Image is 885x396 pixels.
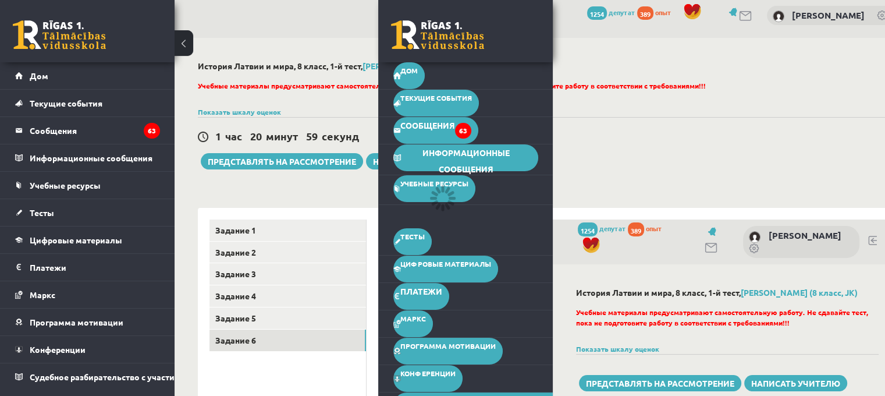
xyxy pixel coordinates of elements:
[15,254,160,281] a: Платежи
[15,117,160,144] a: Сообщения63
[30,235,122,245] font: Цифровые материалы
[148,126,156,135] font: 63
[400,232,425,241] font: Тесты
[30,262,66,273] font: Платежи
[15,90,160,116] a: Текущие события
[792,9,865,21] a: [PERSON_NAME]
[400,314,426,323] font: Маркс
[628,224,668,233] a: 389 опыт
[579,375,741,391] button: Представлять на рассмотрение
[266,129,298,143] font: минут
[15,336,160,363] a: Конференции
[30,289,55,300] font: Маркс
[30,344,86,355] font: Конференции
[15,363,160,390] a: Судебное разбирательство с участием [PERSON_NAME]
[587,8,635,17] a: 1254 депутат
[30,207,54,218] font: Тесты
[209,242,366,263] a: Задание 2
[646,224,662,233] font: опыт
[576,287,741,298] font: История Латвии и мира, 8 класс, 1-й тест,
[30,372,254,382] font: Судебное разбирательство с участием [PERSON_NAME]
[393,365,463,392] a: Конференции
[209,307,366,329] a: Задание 5
[400,369,456,378] font: Конференции
[209,330,366,351] a: Задание 6
[768,229,841,241] a: [PERSON_NAME]
[215,313,256,323] font: Задание 5
[201,153,363,169] button: Представлять на рассмотрение
[393,283,449,310] a: Платежи
[393,228,432,255] a: Тесты
[30,153,152,163] font: Информационные сообщения
[30,180,101,190] font: Учебные ресурсы
[30,125,77,136] font: Сообщения
[655,8,671,17] font: опыт
[751,378,840,388] font: Написать учителю
[393,256,498,282] a: Цифровые материалы
[631,226,641,235] font: 389
[209,220,366,241] a: Задание 1
[215,225,256,235] font: Задание 1
[30,317,123,327] font: Программа мотивации
[640,9,651,19] font: 389
[322,129,359,143] font: секунд
[741,287,858,298] a: [PERSON_NAME] (8 класс, JK)
[609,8,635,17] font: депутат
[250,129,262,143] font: 20
[749,231,760,243] img: Юрий Зверев
[362,61,479,71] a: [PERSON_NAME] (8 класс, JK)
[15,62,160,89] a: Дом
[15,144,160,171] a: Информационные сообщения
[15,281,160,308] a: Маркс
[373,156,462,167] font: Написать учителю
[393,338,503,365] a: Программа мотивации
[225,129,242,143] font: час
[13,20,106,49] a: Рижская 1-я средняя школа заочного обучения
[400,341,496,351] font: Программа мотивации
[590,9,604,19] font: 1254
[30,98,102,108] font: Текущие события
[215,268,256,279] font: Задание 3
[215,247,256,257] font: Задание 2
[306,129,318,143] font: 59
[578,224,626,233] a: 1254 депутат
[366,153,469,169] a: Написать учителю
[209,285,366,307] a: Задание 4
[15,227,160,253] a: Цифровые материалы
[30,70,48,81] font: Дом
[576,344,659,353] a: Показать шкалу оценок
[599,224,626,233] font: депутат
[400,286,442,296] font: Платежи
[198,61,362,71] font: История Латвии и мира, 8 класс, 1-й тест,
[215,291,256,301] font: Задание 4
[576,307,869,327] font: Учебные материалы предусматривают самостоятельную работу. Не сдавайте тест, пока не подготовите р...
[773,10,784,22] img: Юрий Зверев
[15,172,160,199] a: Учебные ресурсы
[581,226,595,235] font: 1254
[15,309,160,335] a: Программа мотивации
[637,8,677,17] a: 389 опыт
[198,107,281,116] a: Показать шкалу оценок
[15,199,160,226] a: Тесты
[400,259,491,268] font: Цифровые материалы
[393,310,433,337] a: Маркс
[215,129,221,143] font: 1
[198,81,706,90] font: Учебные материалы предусматривают самостоятельную работу. Не сдавайте тест, пока не подготовите р...
[215,335,256,345] font: Задание 6
[209,263,366,285] a: Задание 3
[744,375,847,391] a: Написать учителю
[586,378,734,388] font: Представлять на рассмотрение
[208,156,356,167] font: Представлять на рассмотрение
